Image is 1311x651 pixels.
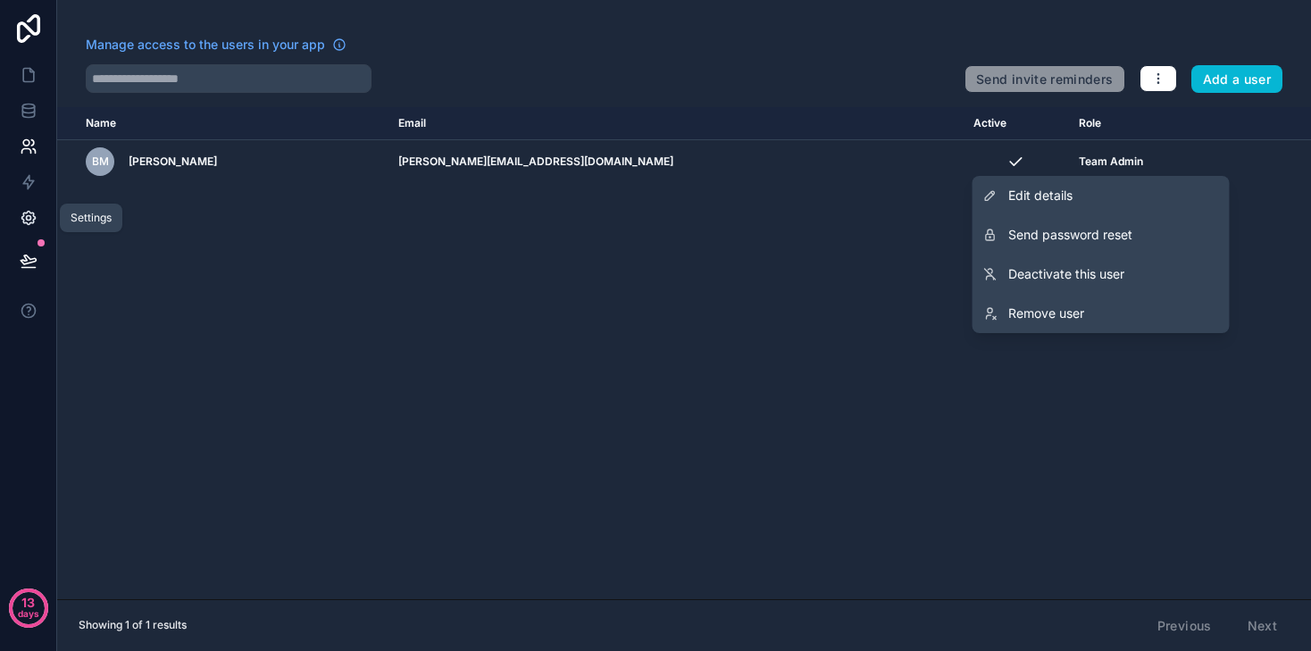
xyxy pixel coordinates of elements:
[1008,226,1132,244] span: Send password reset
[388,140,963,184] td: [PERSON_NAME][EMAIL_ADDRESS][DOMAIN_NAME]
[1068,107,1234,140] th: Role
[1008,305,1084,322] span: Remove user
[1191,65,1283,94] button: Add a user
[18,601,39,626] p: days
[973,294,1230,333] a: Remove user
[973,255,1230,294] a: Deactivate this user
[21,594,35,612] p: 13
[129,154,217,169] span: [PERSON_NAME]
[57,107,388,140] th: Name
[1079,154,1143,169] span: Team Admin
[973,176,1230,215] a: Edit details
[1008,265,1124,283] span: Deactivate this user
[963,107,1068,140] th: Active
[86,36,325,54] span: Manage access to the users in your app
[388,107,963,140] th: Email
[71,211,112,225] div: Settings
[973,215,1230,255] button: Send password reset
[1008,187,1073,204] span: Edit details
[79,618,187,632] span: Showing 1 of 1 results
[92,154,109,169] span: BM
[57,107,1311,599] div: scrollable content
[86,36,347,54] a: Manage access to the users in your app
